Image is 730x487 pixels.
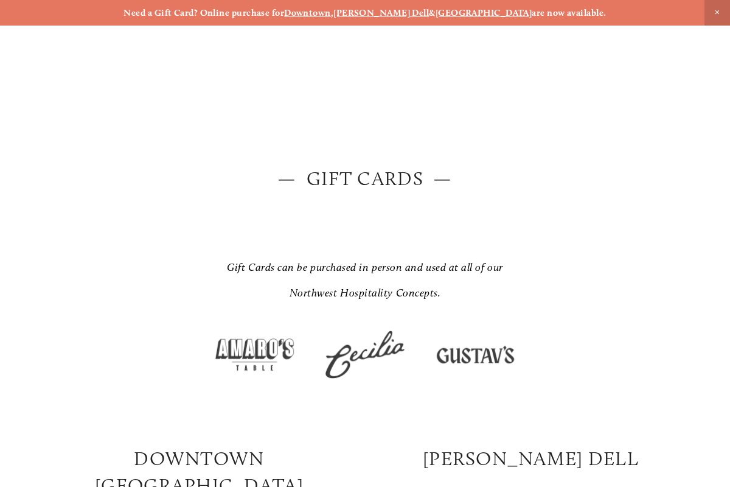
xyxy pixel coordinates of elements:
[44,165,686,192] h2: — Gift Cards —
[331,7,333,18] strong: ,
[284,7,331,18] a: Downtown
[375,445,686,472] h2: [PERSON_NAME] DELL
[123,7,284,18] strong: Need a Gift Card? Online purchase for
[333,7,429,18] a: [PERSON_NAME] Dell
[227,261,506,299] em: Gift Cards can be purchased in person and used at all of our Northwest Hospitality Concepts.
[429,7,435,18] strong: &
[436,7,532,18] a: [GEOGRAPHIC_DATA]
[532,7,606,18] strong: are now available.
